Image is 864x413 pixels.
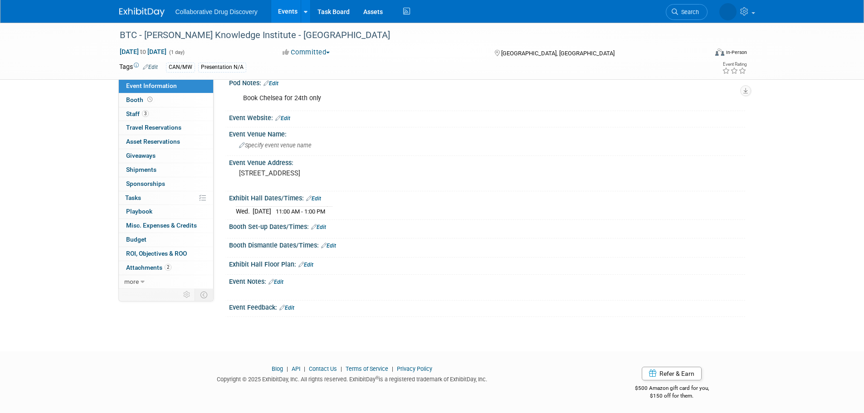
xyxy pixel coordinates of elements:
[139,48,147,55] span: to
[311,224,326,230] a: Edit
[119,177,213,191] a: Sponsorships
[229,258,745,269] div: Exhibit Hall Floor Plan:
[126,110,149,117] span: Staff
[599,379,745,399] div: $500 Amazon gift card for you,
[276,208,325,215] span: 11:00 AM - 1:00 PM
[722,62,747,67] div: Event Rating
[124,278,139,285] span: more
[119,163,213,177] a: Shipments
[229,220,745,232] div: Booth Set-up Dates/Times:
[119,107,213,121] a: Staff3
[119,373,586,384] div: Copyright © 2025 ExhibitDay, Inc. All rights reserved. ExhibitDay is a registered trademark of Ex...
[654,47,747,61] div: Event Format
[119,79,213,93] a: Event Information
[292,365,300,372] a: API
[309,365,337,372] a: Contact Us
[146,96,154,103] span: Booth not reserved yet
[726,49,747,56] div: In-Person
[279,305,294,311] a: Edit
[229,156,745,167] div: Event Venue Address:
[119,233,213,247] a: Budget
[229,275,745,287] div: Event Notes:
[119,135,213,149] a: Asset Reservations
[599,392,745,400] div: $150 off for them.
[126,264,171,271] span: Attachments
[272,365,283,372] a: Blog
[306,195,321,202] a: Edit
[126,166,156,173] span: Shipments
[166,63,195,72] div: CAN/MW
[119,62,158,73] td: Tags
[229,127,745,139] div: Event Venue Name:
[126,250,187,257] span: ROI, Objectives & ROO
[119,191,213,205] a: Tasks
[376,375,379,380] sup: ®
[119,93,213,107] a: Booth
[321,243,336,249] a: Edit
[126,222,197,229] span: Misc. Expenses & Credits
[126,124,181,131] span: Travel Reservations
[397,365,432,372] a: Privacy Policy
[236,207,253,216] td: Wed.
[119,247,213,261] a: ROI, Objectives & ROO
[279,48,333,57] button: Committed
[715,49,724,56] img: Format-Inperson.png
[143,64,158,70] a: Edit
[119,149,213,163] a: Giveaways
[126,180,165,187] span: Sponsorships
[165,264,171,271] span: 2
[168,49,185,55] span: (1 day)
[239,142,312,149] span: Specify event venue name
[126,82,177,89] span: Event Information
[117,27,694,44] div: BTC - [PERSON_NAME] Knowledge Institute - [GEOGRAPHIC_DATA]
[390,365,395,372] span: |
[253,207,271,216] td: [DATE]
[126,138,180,145] span: Asset Reservations
[126,96,154,103] span: Booth
[338,365,344,372] span: |
[119,205,213,219] a: Playbook
[501,50,615,57] span: [GEOGRAPHIC_DATA], [GEOGRAPHIC_DATA]
[126,152,156,159] span: Giveaways
[119,261,213,275] a: Attachments2
[125,194,141,201] span: Tasks
[264,80,278,87] a: Edit
[176,8,258,15] span: Collaborative Drug Discovery
[275,115,290,121] a: Edit
[119,8,165,17] img: ExhibitDay
[126,208,152,215] span: Playbook
[298,262,313,268] a: Edit
[229,111,745,123] div: Event Website:
[284,365,290,372] span: |
[642,367,702,380] a: Refer & Earn
[346,365,388,372] a: Terms of Service
[237,89,645,107] div: Book Chelsea for 24th only
[239,169,434,177] pre: [STREET_ADDRESS]
[302,365,308,372] span: |
[119,275,213,289] a: more
[229,238,745,250] div: Booth Dismantle Dates/Times:
[719,3,737,20] img: Juan Gijzelaar
[126,236,146,243] span: Budget
[119,219,213,233] a: Misc. Expenses & Credits
[119,48,167,56] span: [DATE] [DATE]
[198,63,246,72] div: Presentation N/A
[179,289,195,301] td: Personalize Event Tab Strip
[229,301,745,312] div: Event Feedback:
[229,76,745,88] div: Pod Notes:
[119,121,213,135] a: Travel Reservations
[268,279,283,285] a: Edit
[195,289,213,301] td: Toggle Event Tabs
[229,191,745,203] div: Exhibit Hall Dates/Times:
[666,4,708,20] a: Search
[142,110,149,117] span: 3
[678,9,699,15] span: Search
